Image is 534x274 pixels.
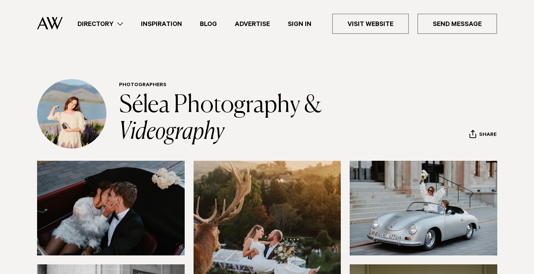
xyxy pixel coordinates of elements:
button: Share [469,130,497,141]
a: Advertise [226,19,279,29]
img: Profile Avatar [37,79,106,149]
a: Visit Website [332,14,409,34]
a: Send Message [418,14,497,34]
span: Share [479,132,497,139]
a: Photographers [119,82,167,88]
a: Directory [69,19,132,29]
a: Blog [191,19,226,29]
img: Auckland Weddings Logo [37,17,63,30]
a: Inspiration [132,19,191,29]
a: Sign In [279,19,320,29]
a: Sélea Photography & Videography [119,94,326,144]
